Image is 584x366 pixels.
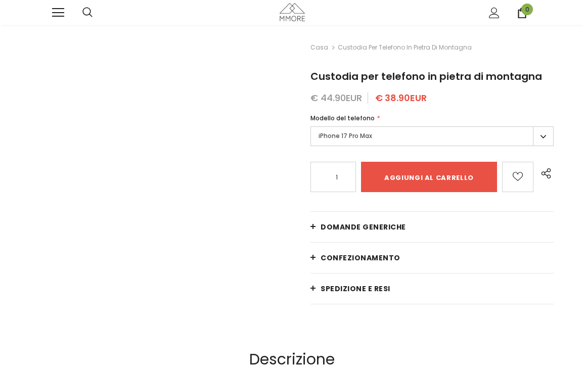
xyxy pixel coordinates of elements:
[321,222,406,232] span: Domande generiche
[321,253,400,263] span: CONFEZIONAMENTO
[310,212,554,242] a: Domande generiche
[310,114,375,122] span: Modello del telefono
[517,8,527,18] a: 0
[310,273,554,304] a: Spedizione e resi
[310,126,554,146] label: iPhone 17 Pro Max
[310,69,542,83] span: Custodia per telefono in pietra di montagna
[310,243,554,273] a: CONFEZIONAMENTO
[361,162,497,192] input: Aggiungi al carrello
[310,91,362,104] span: € 44.90EUR
[375,91,427,104] span: € 38.90EUR
[338,41,472,54] span: Custodia per telefono in pietra di montagna
[321,284,390,294] span: Spedizione e resi
[280,3,305,21] img: Casi MMORE
[310,41,328,54] a: Casa
[521,4,533,15] span: 0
